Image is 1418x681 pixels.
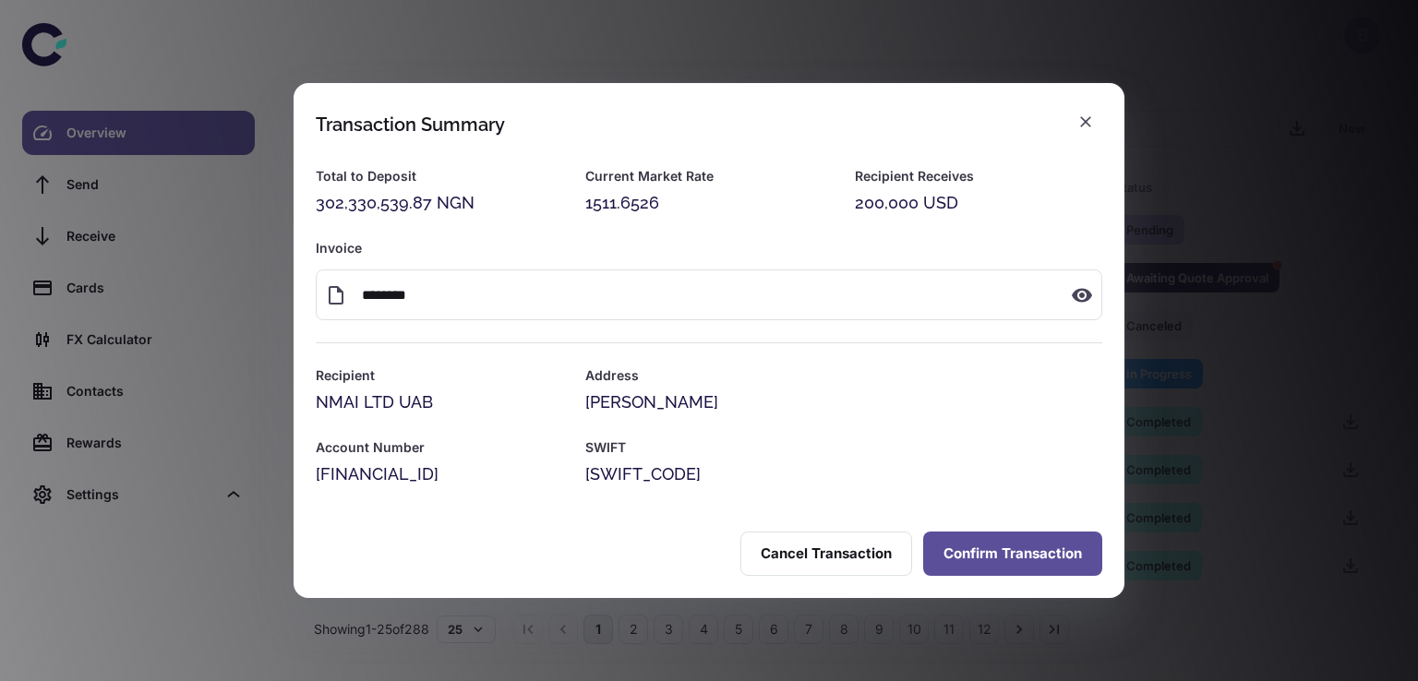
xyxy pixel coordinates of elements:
[585,190,833,216] div: 1511.6526
[740,532,912,576] button: Cancel Transaction
[585,461,1102,487] div: [SWIFT_CODE]
[316,113,505,136] div: Transaction Summary
[855,190,1102,216] div: 200,000 USD
[585,389,1102,415] div: [PERSON_NAME]
[585,365,1102,386] h6: Address
[316,389,563,415] div: NMAI LTD UAB
[316,238,1102,258] h6: Invoice
[316,437,563,458] h6: Account Number
[585,166,833,186] h6: Current Market Rate
[855,166,1102,186] h6: Recipient Receives
[585,437,1102,458] h6: SWIFT
[316,365,563,386] h6: Recipient
[316,166,563,186] h6: Total to Deposit
[923,532,1102,576] button: Confirm Transaction
[316,461,563,487] div: [FINANCIAL_ID]
[316,190,563,216] div: 302,330,539.87 NGN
